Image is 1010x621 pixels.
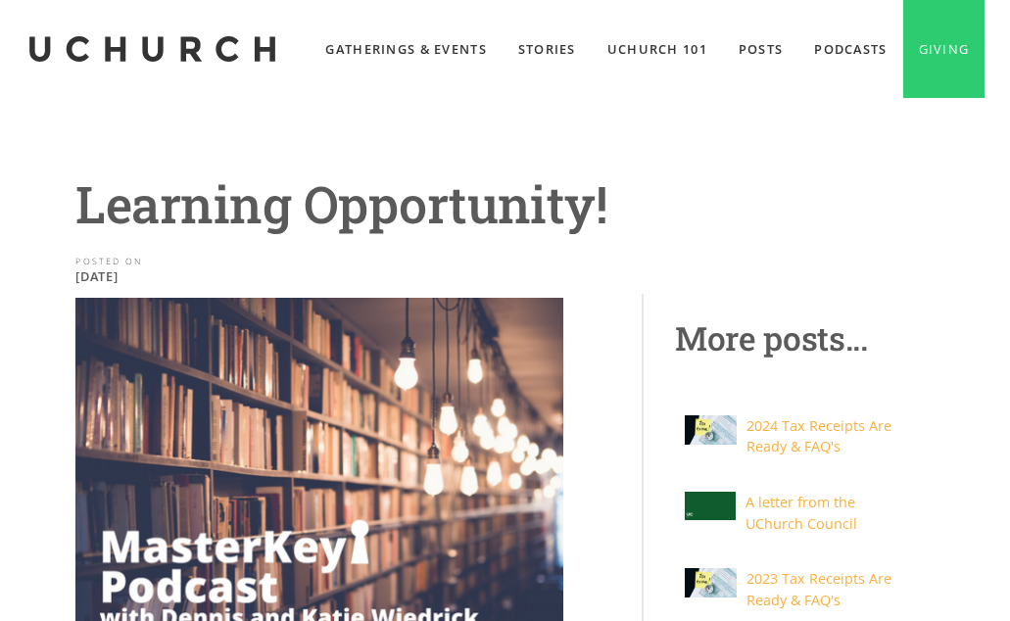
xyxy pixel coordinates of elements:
[746,415,892,457] p: 2024 Tax Receipts Are Ready & FAQ's
[75,268,934,284] p: [DATE]
[675,317,903,358] h2: More posts...
[685,568,737,597] img: 2023 Tax Receipts Are Ready & FAQ's
[746,568,892,610] p: 2023 Tax Receipts Are Ready & FAQ's
[75,176,934,232] h1: Learning Opportunity!
[685,492,736,520] img: A letter from the UChurch Council
[685,415,737,445] img: 2024 Tax Receipts Are Ready & FAQ's
[745,492,893,534] p: A letter from the UChurch Council
[675,406,903,467] a: 2024 Tax Receipts Are Ready & FAQ's
[75,258,934,266] div: POSTED ON
[675,558,903,620] a: 2023 Tax Receipts Are Ready & FAQ's
[675,482,903,544] a: A letter from the UChurch Council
